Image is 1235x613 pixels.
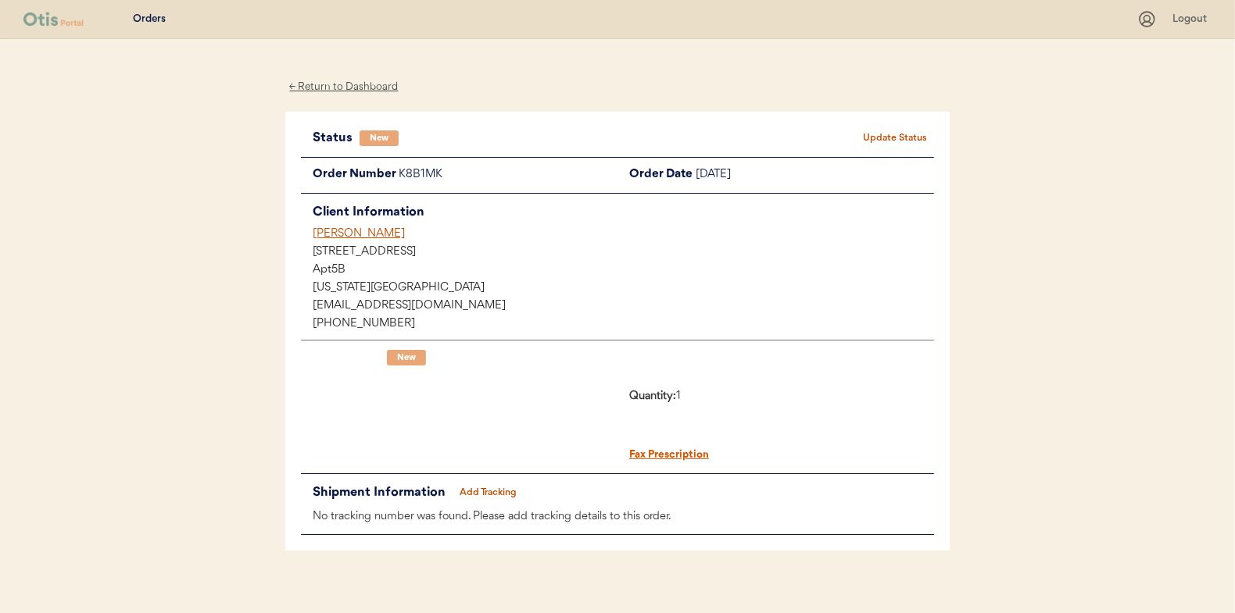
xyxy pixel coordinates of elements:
div: 1 [617,387,934,407]
div: Orders [133,12,166,27]
div: [PERSON_NAME] [313,226,934,242]
button: Add Tracking [449,482,528,504]
div: [STREET_ADDRESS] [313,247,934,258]
button: Update Status [856,127,934,149]
div: Fax Prescription [617,446,709,465]
div: Status [313,127,360,149]
div: [PHONE_NUMBER] [313,319,934,330]
strong: Quantity: [629,390,676,402]
div: ← Return to Dashboard [285,78,403,96]
div: Order Date [617,166,696,185]
div: Apt5B [313,265,934,276]
div: K8B1MK [399,166,617,185]
div: [EMAIL_ADDRESS][DOMAIN_NAME] [313,301,934,312]
div: Logout [1172,12,1212,27]
div: [US_STATE][GEOGRAPHIC_DATA] [313,283,934,294]
div: Shipment Information [313,482,449,504]
div: [DATE] [696,166,934,185]
div: Client Information [313,201,934,223]
div: No tracking number was found. Please add tracking details to this order. [301,508,934,527]
div: Order Number [301,166,399,185]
